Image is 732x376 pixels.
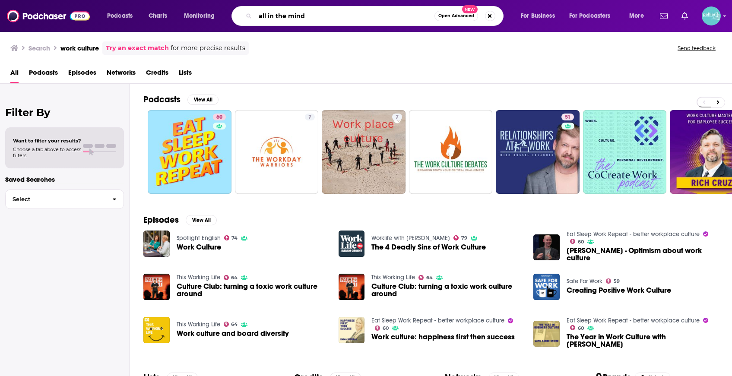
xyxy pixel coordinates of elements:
[371,283,523,297] span: Culture Club: turning a toxic work culture around
[371,274,415,281] a: This Working Life
[578,326,584,330] span: 60
[213,114,226,120] a: 60
[462,5,478,13] span: New
[453,235,467,240] a: 79
[434,11,478,21] button: Open AdvancedNew
[177,330,289,337] a: Work culture and board diversity
[567,287,671,294] a: Creating Positive Work Culture
[177,234,221,242] a: Spotlight English
[29,44,50,52] h3: Search
[656,9,671,23] a: Show notifications dropdown
[339,317,365,343] img: Work culture: happiness first then success
[5,190,124,209] button: Select
[143,9,172,23] a: Charts
[143,215,179,225] h2: Episodes
[5,106,124,119] h2: Filter By
[561,114,574,120] a: 51
[515,9,566,23] button: open menu
[570,325,584,330] a: 60
[371,243,486,251] a: The 4 Deadly Sins of Work Culture
[702,6,721,25] img: User Profile
[569,10,611,22] span: For Podcasters
[623,9,655,23] button: open menu
[143,317,170,343] img: Work culture and board diversity
[6,196,105,202] span: Select
[107,66,136,83] a: Networks
[177,283,328,297] a: Culture Club: turning a toxic work culture around
[305,114,315,120] a: 7
[371,333,515,341] a: Work culture: happiness first then success
[255,9,434,23] input: Search podcasts, credits, & more...
[101,9,144,23] button: open menu
[177,274,220,281] a: This Working Life
[375,325,389,331] a: 60
[702,6,721,25] span: Logged in as JessicaPellien
[308,113,311,122] span: 7
[461,236,467,240] span: 79
[143,274,170,300] img: Culture Club: turning a toxic work culture around
[68,66,96,83] a: Episodes
[7,8,90,24] img: Podchaser - Follow, Share and Rate Podcasts
[396,113,399,122] span: 7
[13,146,81,158] span: Choose a tab above to access filters.
[143,215,217,225] a: EpisodesView All
[224,322,238,327] a: 64
[521,10,555,22] span: For Business
[187,95,219,105] button: View All
[371,234,450,242] a: Worklife with Adam Grant
[322,110,406,194] a: 7
[60,44,99,52] h3: work culture
[496,110,580,194] a: 51
[171,43,245,53] span: for more precise results
[186,215,217,225] button: View All
[146,66,168,83] a: Credits
[179,66,192,83] a: Lists
[29,66,58,83] a: Podcasts
[177,321,220,328] a: This Working Life
[567,333,718,348] a: The Year in Work Culture with Andre Spicer
[177,243,221,251] a: Work Culture
[533,321,560,347] img: The Year in Work Culture with Andre Spicer
[107,10,133,22] span: Podcasts
[10,66,19,83] a: All
[339,274,365,300] img: Culture Club: turning a toxic work culture around
[629,10,644,22] span: More
[231,236,238,240] span: 74
[392,114,402,120] a: 7
[240,6,512,26] div: Search podcasts, credits, & more...
[533,234,560,261] img: Adam Grant - Optimism about work culture
[567,333,718,348] span: The Year in Work Culture with [PERSON_NAME]
[143,94,219,105] a: PodcastsView All
[178,9,226,23] button: open menu
[383,326,389,330] span: 60
[216,113,222,122] span: 60
[533,274,560,300] img: Creating Positive Work Culture
[614,279,620,283] span: 59
[567,247,718,262] span: [PERSON_NAME] - Optimism about work culture
[235,110,319,194] a: 7
[438,14,474,18] span: Open Advanced
[418,275,433,280] a: 64
[570,239,584,244] a: 60
[231,322,238,326] span: 64
[565,113,570,122] span: 51
[143,231,170,257] img: Work Culture
[606,278,620,284] a: 59
[339,231,365,257] img: The 4 Deadly Sins of Work Culture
